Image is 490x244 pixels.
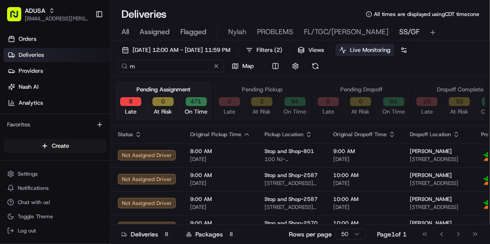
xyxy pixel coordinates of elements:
span: Create [52,142,69,150]
button: 8 [120,97,141,106]
span: Analytics [19,99,43,107]
span: Late [125,108,136,116]
button: 64 [383,97,404,106]
a: Nash AI [4,80,110,94]
div: Pending Assignment8Late0At Risk471On Time [116,82,211,120]
span: [DATE] [333,204,396,211]
span: [STREET_ADDRESS] [410,204,467,211]
span: 10:00 AM [333,172,396,179]
span: [DATE] [190,204,250,211]
span: Stop and Shop-801 [264,148,314,155]
span: [STREET_ADDRESS] [410,156,467,163]
button: Settings [4,168,107,180]
button: 0 [152,97,174,106]
div: 💻 [75,130,82,137]
span: Notifications [18,185,49,192]
span: Orders [19,35,36,43]
span: 10:00 AM [333,220,396,227]
img: Nash [9,9,27,27]
span: Pickup Location [264,131,303,138]
button: ADUSA [25,6,45,15]
a: 📗Knowledge Base [5,125,71,141]
a: Deliveries [4,48,110,62]
span: Stop and Shop-2587 [264,172,318,179]
button: Views [294,44,328,56]
span: On Time [185,108,207,116]
span: [PERSON_NAME] [410,196,452,203]
div: Page 1 of 1 [377,230,407,239]
span: Providers [19,67,43,75]
span: Dropoff Location [410,131,451,138]
span: Live Monitoring [350,46,390,54]
div: Deliveries [121,230,171,239]
span: ( 2 ) [274,46,282,54]
span: PROBLEMS [257,27,293,37]
span: Late [323,108,334,116]
span: Knowledge Base [18,129,68,138]
input: Clear [23,57,146,67]
button: 53 [449,97,470,106]
a: Orders [4,32,110,46]
div: 📗 [9,130,16,137]
button: Live Monitoring [335,44,394,56]
div: Favorites [4,118,107,132]
button: 0 [350,97,371,106]
div: Packages [186,230,236,239]
p: Welcome 👋 [9,35,161,50]
button: 29 [416,97,438,106]
span: [PERSON_NAME][DEMOGRAPHIC_DATA] [410,220,467,227]
span: [DATE] [333,156,396,163]
button: Notifications [4,182,107,194]
div: Pending Dropoff [340,86,382,94]
span: Stop and Shop-2570 [264,220,318,227]
div: Pending Dropoff8Late0At Risk64On Time [314,82,409,120]
span: All [121,27,129,37]
span: On Time [284,108,306,116]
span: Settings [18,170,38,177]
span: Views [308,46,324,54]
span: 100 NJ-[GEOGRAPHIC_DATA], [GEOGRAPHIC_DATA] [264,156,319,163]
button: Filters(2) [242,44,286,56]
span: [STREET_ADDRESS][PERSON_NAME] [264,180,319,187]
span: 9:00 AM [190,196,250,203]
button: 2 [251,97,272,106]
div: Pending Assignment [137,86,191,94]
span: Original Dropoff Time [333,131,387,138]
span: Map [242,62,254,70]
div: 8 [162,230,171,238]
span: At Risk [154,108,172,116]
div: Dropoff Complete [437,86,483,94]
div: 8 [226,230,236,238]
span: Late [224,108,235,116]
span: 10:00 AM [333,196,396,203]
span: API Documentation [84,129,142,138]
span: 9:00 AM [190,172,250,179]
a: 💻API Documentation [71,125,146,141]
div: We're available if you need us! [30,94,112,101]
span: Nyiah [228,27,246,37]
a: Providers [4,64,110,78]
span: [DATE] [190,156,250,163]
span: [STREET_ADDRESS][PERSON_NAME] [264,204,319,211]
span: [EMAIL_ADDRESS][PERSON_NAME][DOMAIN_NAME] [25,15,88,22]
button: Chat with us! [4,196,107,209]
button: Toggle Theme [4,210,107,223]
span: Pylon [88,150,107,157]
h1: Deliveries [121,7,167,21]
span: Filters [257,46,282,54]
span: Stop and Shop-2587 [264,196,318,203]
span: On Time [382,108,405,116]
span: Assigned [140,27,170,37]
span: At Risk [451,108,469,116]
span: Status [118,131,133,138]
button: 471 [186,97,207,106]
button: Start new chat [151,87,161,98]
div: Pending Pickup [242,86,283,94]
button: Log out [4,224,107,237]
span: Flagged [180,27,206,37]
a: Powered byPylon [62,150,107,157]
span: At Risk [352,108,370,116]
span: [DATE] [190,180,250,187]
span: Toggle Theme [18,213,53,220]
